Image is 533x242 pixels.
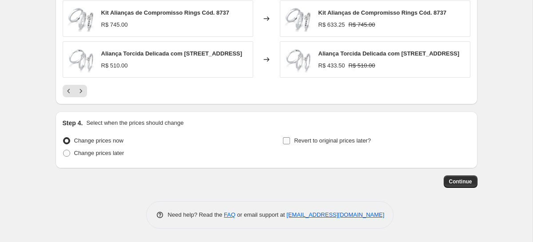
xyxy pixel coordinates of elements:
[349,20,375,29] strike: R$ 745.00
[168,211,224,218] span: Need help? Read the
[318,20,345,29] div: R$ 633.25
[318,9,446,16] span: Kit Alianças de Compromisso Rings Cód. 8737
[318,61,345,70] div: R$ 433.50
[101,20,128,29] div: R$ 745.00
[286,211,384,218] a: [EMAIL_ADDRESS][DOMAIN_NAME]
[318,50,460,57] span: Aliança Torcida Delicada com [STREET_ADDRESS]
[449,178,472,185] span: Continue
[86,119,183,127] p: Select when the prices should change
[294,137,371,144] span: Revert to original prices later?
[74,150,124,156] span: Change prices later
[63,85,87,97] nav: Pagination
[68,46,94,73] img: alianca-torcida-delicada-com-anel-de-compromisso-8716-534811_80x.jpg
[101,50,243,57] span: Aliança Torcida Delicada com [STREET_ADDRESS]
[63,119,83,127] h2: Step 4.
[349,61,375,70] strike: R$ 510.00
[285,46,311,73] img: alianca-torcida-delicada-com-anel-de-compromisso-8716-534811_80x.jpg
[63,85,75,97] button: Previous
[285,5,311,32] img: kit-aliancas-de-compromisso-rings-cod-8737-429801_80x.jpg
[224,211,235,218] a: FAQ
[444,175,477,188] button: Continue
[235,211,286,218] span: or email support at
[101,61,128,70] div: R$ 510.00
[75,85,87,97] button: Next
[74,137,123,144] span: Change prices now
[68,5,94,32] img: kit-aliancas-de-compromisso-rings-cod-8737-429801_80x.jpg
[101,9,229,16] span: Kit Alianças de Compromisso Rings Cód. 8737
